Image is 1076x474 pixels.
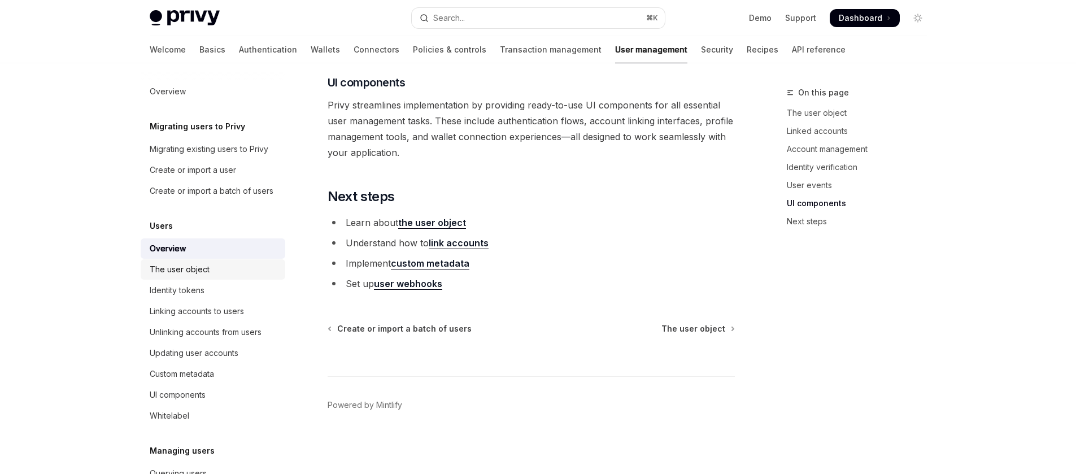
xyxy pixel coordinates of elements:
a: link accounts [429,237,489,249]
span: UI components [328,75,406,90]
span: The user object [661,323,725,334]
div: Linking accounts to users [150,305,244,318]
h5: Migrating users to Privy [150,120,245,133]
h5: Managing users [150,444,215,458]
div: Overview [150,85,186,98]
a: Recipes [747,36,778,63]
a: Wallets [311,36,340,63]
span: ⌘ K [646,14,658,23]
h5: Users [150,219,173,233]
div: Updating user accounts [150,346,238,360]
span: Create or import a batch of users [337,323,472,334]
a: the user object [398,217,466,229]
a: Powered by Mintlify [328,399,402,411]
a: user webhooks [374,278,442,290]
a: Identity tokens [141,280,285,301]
div: Create or import a user [150,163,236,177]
span: On this page [798,86,849,99]
div: Whitelabel [150,409,189,423]
span: Dashboard [839,12,882,24]
span: Next steps [328,188,395,206]
li: Implement [328,255,735,271]
a: Basics [199,36,225,63]
div: The user object [150,263,210,276]
a: User management [615,36,687,63]
a: User events [787,176,936,194]
li: Set up [328,276,735,292]
li: Understand how to [328,235,735,251]
a: Overview [141,81,285,102]
div: Migrating existing users to Privy [150,142,268,156]
div: UI components [150,388,206,402]
div: Custom metadata [150,367,214,381]
a: API reference [792,36,846,63]
a: The user object [787,104,936,122]
a: UI components [141,385,285,405]
a: Identity verification [787,158,936,176]
a: Migrating existing users to Privy [141,139,285,159]
button: Open search [412,8,665,28]
a: Linked accounts [787,122,936,140]
a: The user object [141,259,285,280]
div: Create or import a batch of users [150,184,273,198]
div: Identity tokens [150,284,204,297]
a: Whitelabel [141,406,285,426]
a: The user object [661,323,734,334]
img: light logo [150,10,220,26]
li: Learn about [328,215,735,231]
a: Account management [787,140,936,158]
a: Create or import a batch of users [141,181,285,201]
a: Transaction management [500,36,602,63]
a: Dashboard [830,9,900,27]
a: Security [701,36,733,63]
span: Privy streamlines implementation by providing ready-to-use UI components for all essential user m... [328,97,735,160]
a: Authentication [239,36,297,63]
a: Welcome [150,36,186,63]
a: Policies & controls [413,36,486,63]
a: Create or import a user [141,160,285,180]
a: Next steps [787,212,936,231]
a: Connectors [354,36,399,63]
a: Unlinking accounts from users [141,322,285,342]
div: Unlinking accounts from users [150,325,262,339]
a: Custom metadata [141,364,285,384]
a: Linking accounts to users [141,301,285,321]
a: Support [785,12,816,24]
a: Demo [749,12,772,24]
a: Create or import a batch of users [329,323,472,334]
a: UI components [787,194,936,212]
a: Updating user accounts [141,343,285,363]
div: Overview [150,242,186,255]
a: Overview [141,238,285,259]
button: Toggle dark mode [909,9,927,27]
a: custom metadata [391,258,469,269]
div: Search... [433,11,465,25]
